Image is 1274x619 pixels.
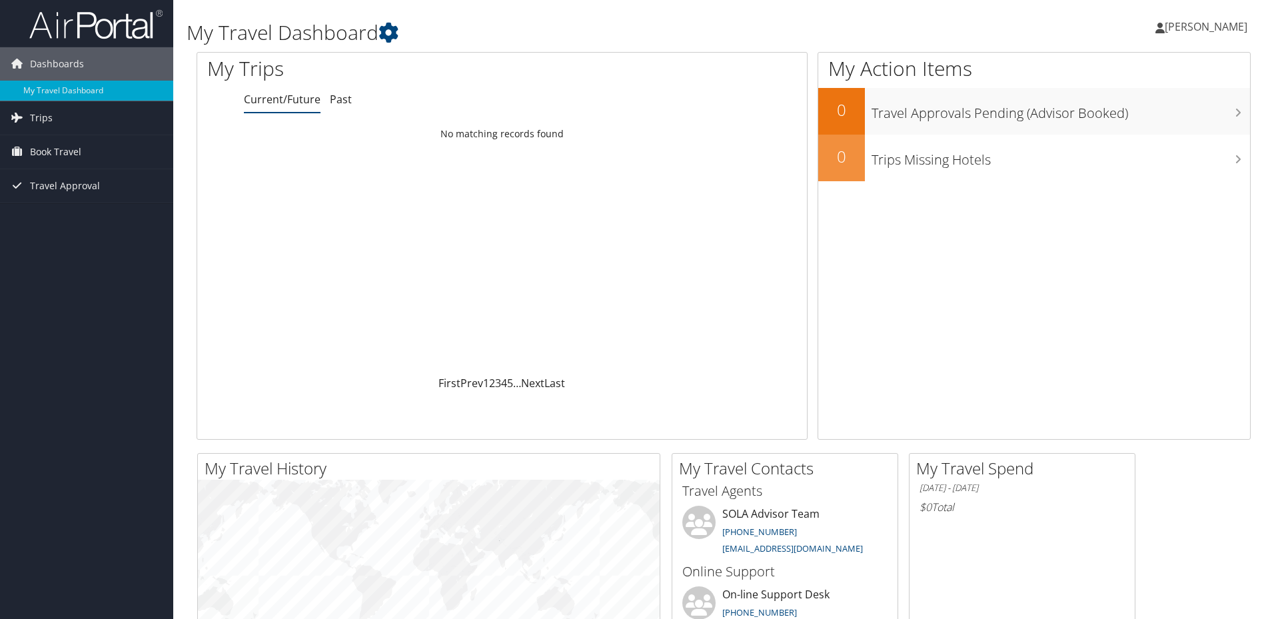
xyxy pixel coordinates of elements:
a: 0Trips Missing Hotels [818,135,1250,181]
h3: Trips Missing Hotels [872,144,1250,169]
a: Last [544,376,565,390]
a: 4 [501,376,507,390]
a: Prev [460,376,483,390]
li: SOLA Advisor Team [676,506,894,560]
a: 2 [489,376,495,390]
h1: My Travel Dashboard [187,19,903,47]
h2: 0 [818,145,865,168]
span: Trips [30,101,53,135]
h2: My Travel Contacts [679,457,898,480]
h2: My Travel Spend [916,457,1135,480]
span: $0 [920,500,932,514]
a: Past [330,92,352,107]
h3: Online Support [682,562,888,581]
img: airportal-logo.png [29,9,163,40]
h1: My Trips [207,55,543,83]
a: [PHONE_NUMBER] [722,526,797,538]
h1: My Action Items [818,55,1250,83]
a: [PERSON_NAME] [1155,7,1261,47]
span: … [513,376,521,390]
a: 1 [483,376,489,390]
a: 0Travel Approvals Pending (Advisor Booked) [818,88,1250,135]
h3: Travel Agents [682,482,888,500]
h3: Travel Approvals Pending (Advisor Booked) [872,97,1250,123]
span: [PERSON_NAME] [1165,19,1247,34]
h2: 0 [818,99,865,121]
a: [EMAIL_ADDRESS][DOMAIN_NAME] [722,542,863,554]
span: Book Travel [30,135,81,169]
a: 5 [507,376,513,390]
td: No matching records found [197,122,807,146]
a: 3 [495,376,501,390]
h6: Total [920,500,1125,514]
a: Next [521,376,544,390]
a: First [438,376,460,390]
a: Current/Future [244,92,320,107]
a: [PHONE_NUMBER] [722,606,797,618]
h2: My Travel History [205,457,660,480]
span: Dashboards [30,47,84,81]
span: Travel Approval [30,169,100,203]
h6: [DATE] - [DATE] [920,482,1125,494]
